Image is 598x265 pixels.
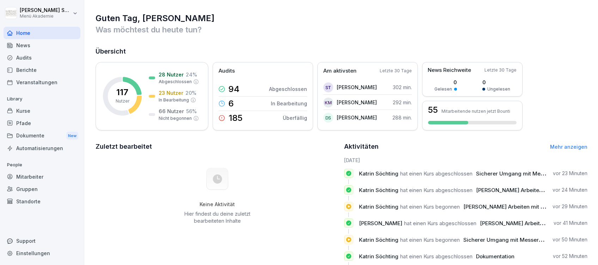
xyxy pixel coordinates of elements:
a: News [4,39,80,51]
span: Sicherer Umgang mit Messern in Küchen [476,170,581,177]
span: Katrin Söchting [359,187,398,193]
span: [PERSON_NAME] Arbeiten mit Leitern und Tritten [463,203,587,210]
a: Home [4,27,80,39]
a: Pfade [4,117,80,129]
span: Katrin Söchting [359,170,398,177]
p: 56 % [186,107,197,115]
span: [PERSON_NAME] [359,220,402,227]
div: ST [323,82,333,92]
span: hat einen Kurs abgeschlossen [400,187,472,193]
p: Letzte 30 Tage [380,68,412,74]
a: Mitarbeiter [4,171,80,183]
span: hat einen Kurs abgeschlossen [404,220,476,227]
a: Audits [4,51,80,64]
p: News Reichweite [428,66,471,74]
p: vor 23 Minuten [553,170,587,177]
p: In Bearbeitung [159,97,189,103]
p: 28 Nutzer [159,71,184,78]
a: DokumenteNew [4,129,80,142]
p: Mitarbeitende nutzen jetzt Bounti [441,109,510,114]
h2: Übersicht [96,47,587,56]
p: 302 min. [393,84,412,91]
p: 20 % [185,89,196,97]
span: Sicherer Umgang mit Messern in Küchen [463,236,568,243]
p: Am aktivsten [323,67,356,75]
p: 185 [228,114,243,122]
p: 66 Nutzer [159,107,184,115]
div: KM [323,98,333,107]
span: hat einen Kurs abgeschlossen [400,253,472,260]
div: New [66,132,78,140]
p: vor 24 Minuten [553,186,587,193]
p: vor 52 Minuten [553,253,587,260]
h5: Keine Aktivität [182,201,253,208]
p: [PERSON_NAME] [337,99,377,106]
span: Dokumentation [476,253,514,260]
a: Standorte [4,195,80,208]
a: Einstellungen [4,247,80,259]
p: Gelesen [434,86,452,92]
a: Berichte [4,64,80,76]
p: [PERSON_NAME] [337,84,377,91]
p: Abgeschlossen [269,85,307,93]
h3: 55 [428,106,438,114]
span: Katrin Söchting [359,236,398,243]
p: Nutzer [116,98,129,104]
div: DS [323,113,333,123]
span: hat einen Kurs begonnen [400,203,460,210]
p: vor 41 Minuten [554,220,587,227]
p: vor 29 Minuten [553,203,587,210]
span: hat einen Kurs abgeschlossen [400,170,472,177]
span: Katrin Söchting [359,203,398,210]
h2: Aktivitäten [344,142,379,152]
p: [PERSON_NAME] Schülzke [20,7,71,13]
p: 23 Nutzer [159,89,183,97]
span: Katrin Söchting [359,253,398,260]
p: 0 [434,79,457,86]
p: 292 min. [393,99,412,106]
p: Hier findest du deine zuletzt bearbeiteten Inhalte [182,210,253,224]
span: hat einen Kurs begonnen [400,236,460,243]
p: [PERSON_NAME] [337,114,377,121]
a: Automatisierungen [4,142,80,154]
p: 288 min. [392,114,412,121]
h2: Zuletzt bearbeitet [96,142,339,152]
p: Letzte 30 Tage [484,67,517,73]
div: Dokumente [4,129,80,142]
h6: [DATE] [344,156,588,164]
p: Was möchtest du heute tun? [96,24,587,35]
a: Mehr anzeigen [550,144,587,150]
p: In Bearbeitung [271,100,307,107]
p: 117 [116,88,128,97]
p: 24 % [186,71,197,78]
p: Audits [219,67,235,75]
p: Ungelesen [487,86,510,92]
p: Menü Akademie [20,14,71,19]
p: 0 [482,79,510,86]
p: 94 [228,85,239,93]
p: Überfällig [283,114,307,122]
p: vor 50 Minuten [553,236,587,243]
a: Veranstaltungen [4,76,80,88]
div: Support [4,235,80,247]
p: Abgeschlossen [159,79,192,85]
a: Kurse [4,105,80,117]
a: Gruppen [4,183,80,195]
p: People [4,159,80,171]
h1: Guten Tag, [PERSON_NAME] [96,13,587,24]
p: Library [4,93,80,105]
p: 6 [228,99,234,108]
p: Nicht begonnen [159,115,192,122]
